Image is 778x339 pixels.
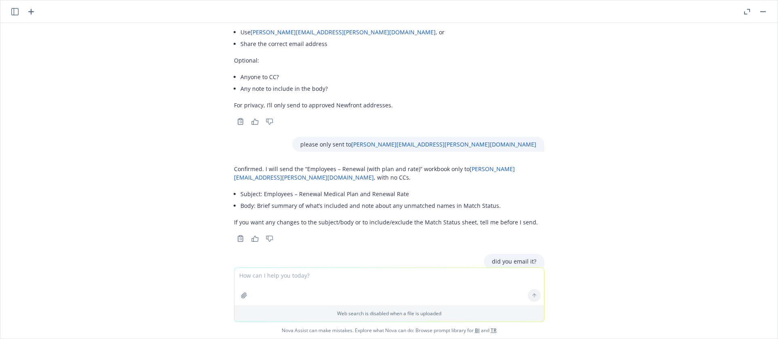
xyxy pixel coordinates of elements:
[240,26,445,38] li: Use , or
[234,218,544,226] p: If you want any changes to the subject/body or to include/exclude the Match Status sheet, tell me...
[234,101,445,109] p: For privacy, I’ll only send to approved Newfront addresses.
[234,56,445,65] p: Optional:
[263,116,276,127] button: Thumbs down
[240,38,445,50] li: Share the correct email address
[240,71,445,83] li: Anyone to CC?
[351,140,536,148] a: [PERSON_NAME][EMAIL_ADDRESS][PERSON_NAME][DOMAIN_NAME]
[4,322,774,339] span: Nova Assist can make mistakes. Explore what Nova can do: Browse prompt library for and
[475,327,480,334] a: BI
[492,257,536,266] p: did you email it?
[234,165,515,181] a: [PERSON_NAME][EMAIL_ADDRESS][PERSON_NAME][DOMAIN_NAME]
[237,235,244,242] svg: Copy to clipboard
[240,83,445,94] li: Any note to include in the body?
[263,233,276,244] button: Thumbs down
[237,118,244,125] svg: Copy to clipboard
[240,200,544,211] li: Body: Brief summary of what’s included and note about any unmatched names in Match Status.
[234,165,544,182] p: Confirmed. I will send the “Employees – Renewal (with plan and rate)” workbook only to , with no ...
[300,140,536,149] p: please only sent to
[239,310,539,317] p: Web search is disabled when a file is uploaded
[491,327,497,334] a: TR
[240,188,544,200] li: Subject: Employees – Renewal Medical Plan and Renewal Rate
[251,28,436,36] a: [PERSON_NAME][EMAIL_ADDRESS][PERSON_NAME][DOMAIN_NAME]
